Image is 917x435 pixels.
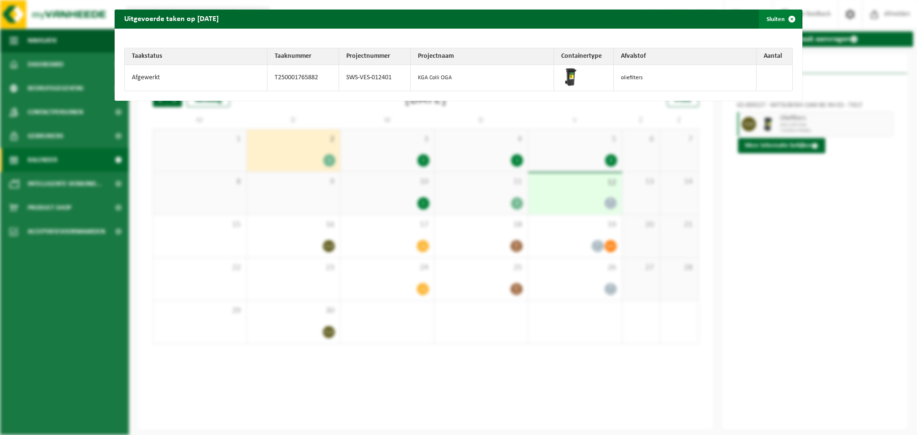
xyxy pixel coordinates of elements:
img: WB-0240-HPE-BK-01 [561,67,580,86]
th: Projectnaam [411,48,554,65]
button: Sluiten [759,10,801,29]
h2: Uitgevoerde taken op [DATE] [115,10,228,28]
th: Taaknummer [267,48,339,65]
th: Taakstatus [125,48,267,65]
td: Afgewerkt [125,65,267,91]
th: Containertype [554,48,614,65]
th: Projectnummer [339,48,411,65]
td: SWS-VES-012401 [339,65,411,91]
td: KGA Colli OGA [411,65,554,91]
td: T250001765882 [267,65,339,91]
td: oliefilters [614,65,757,91]
th: Afvalstof [614,48,757,65]
th: Aantal [757,48,792,65]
